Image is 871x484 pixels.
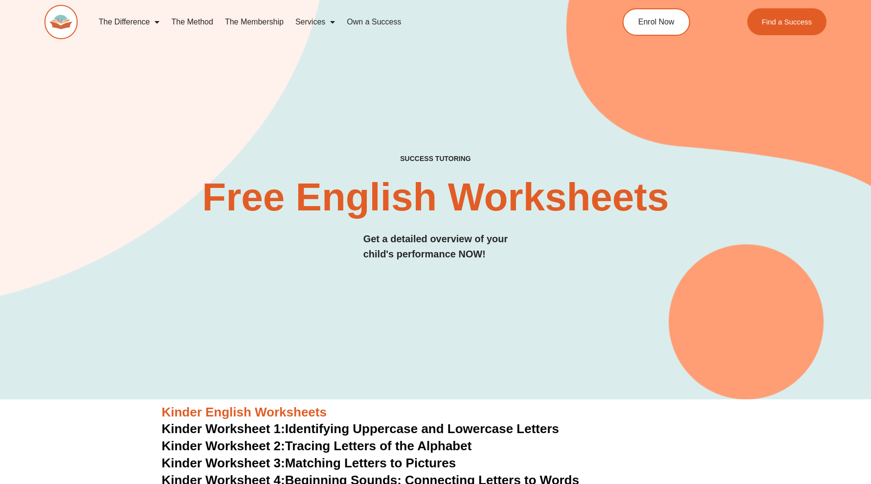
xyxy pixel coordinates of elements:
h4: SUCCESS TUTORING​ [320,155,552,163]
a: Kinder Worksheet 3:Matching Letters to Pictures [162,456,456,470]
a: Services [290,11,341,33]
a: The Difference [93,11,166,33]
span: Enrol Now [638,18,674,26]
iframe: Chat Widget [822,437,871,484]
span: Kinder Worksheet 1: [162,421,285,436]
span: Kinder Worksheet 3: [162,456,285,470]
span: Find a Success [762,18,812,25]
nav: Menu [93,11,578,33]
a: Own a Success [341,11,407,33]
a: The Method [165,11,219,33]
a: Enrol Now [623,8,690,36]
span: Kinder Worksheet 2: [162,438,285,453]
h2: Free English Worksheets​ [178,178,694,217]
a: Kinder Worksheet 2:Tracing Letters of the Alphabet [162,438,472,453]
a: The Membership [219,11,290,33]
h3: Get a detailed overview of your child's performance NOW! [363,231,508,262]
a: Find a Success [747,8,827,35]
a: Kinder Worksheet 1:Identifying Uppercase and Lowercase Letters [162,421,559,436]
h3: Kinder English Worksheets [162,404,710,421]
